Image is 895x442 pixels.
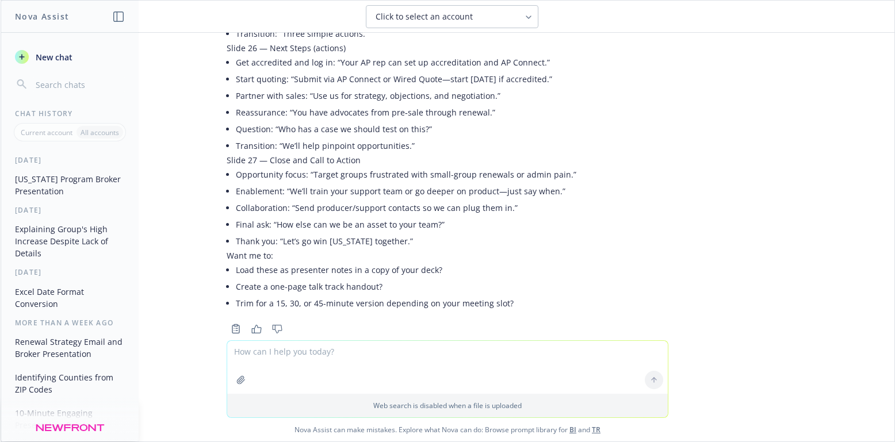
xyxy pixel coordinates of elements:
[236,295,668,312] li: Trim for a 15, 30, or 45-minute version depending on your meeting slot?
[268,321,286,337] button: Thumbs down
[10,170,129,201] button: [US_STATE] Program Broker Presentation
[236,71,668,87] li: Start quoting: “Submit via AP Connect or Wired Quote—start [DATE] if accredited.”
[10,282,129,313] button: Excel Date Format Conversion
[10,220,129,263] button: Explaining Group's High Increase Despite Lack of Details
[236,137,668,154] li: Transition: “We’ll help pinpoint opportunities.”
[569,425,576,435] a: BI
[236,54,668,71] li: Get accredited and log in: “Your AP rep can set up accreditation and AP Connect.”
[236,87,668,104] li: Partner with sales: “Use us for strategy, objections, and negotiation.”
[227,154,668,166] p: Slide 27 — Close and Call to Action
[10,332,129,363] button: Renewal Strategy Email and Broker Presentation
[236,104,668,121] li: Reassurance: “You have advocates from pre‑sale through renewal.”
[234,401,661,410] p: Web search is disabled when a file is uploaded
[33,51,72,63] span: New chat
[10,368,129,399] button: Identifying Counties from ZIP Codes
[236,25,668,42] li: Transition: “Three simple actions.”
[1,205,139,215] div: [DATE]
[236,199,668,216] li: Collaboration: “Send producer/support contacts so we can plug them in.”
[1,109,139,118] div: Chat History
[1,155,139,165] div: [DATE]
[236,262,668,278] li: Load these as presenter notes in a copy of your deck?
[227,42,668,54] p: Slide 26 — Next Steps (actions)
[236,233,668,249] li: Thank you: “Let’s go win [US_STATE] together.”
[227,249,668,262] p: Want me to:
[376,11,473,22] span: Click to select an account
[1,318,139,328] div: More than a week ago
[15,10,69,22] h1: Nova Assist
[236,166,668,183] li: Opportunity focus: “Target groups frustrated with small-group renewals or admin pain.”
[236,121,668,137] li: Question: “Who has a case we should test on this?”
[592,425,601,435] a: TR
[81,128,119,137] p: All accounts
[21,128,72,137] p: Current account
[231,324,241,334] svg: Copy to clipboard
[33,76,125,93] input: Search chats
[10,47,129,67] button: New chat
[236,183,668,199] li: Enablement: “We’ll train your support team or go deeper on product—just say when.”
[236,278,668,295] li: Create a one-page talk track handout?
[236,216,668,233] li: Final ask: “How else can we be an asset to your team?”
[5,418,890,441] span: Nova Assist can make mistakes. Explore what Nova can do: Browse prompt library for and
[366,5,538,28] button: Click to select an account
[1,267,139,277] div: [DATE]
[10,403,129,435] button: 10-Minute Engaging Presentation Points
